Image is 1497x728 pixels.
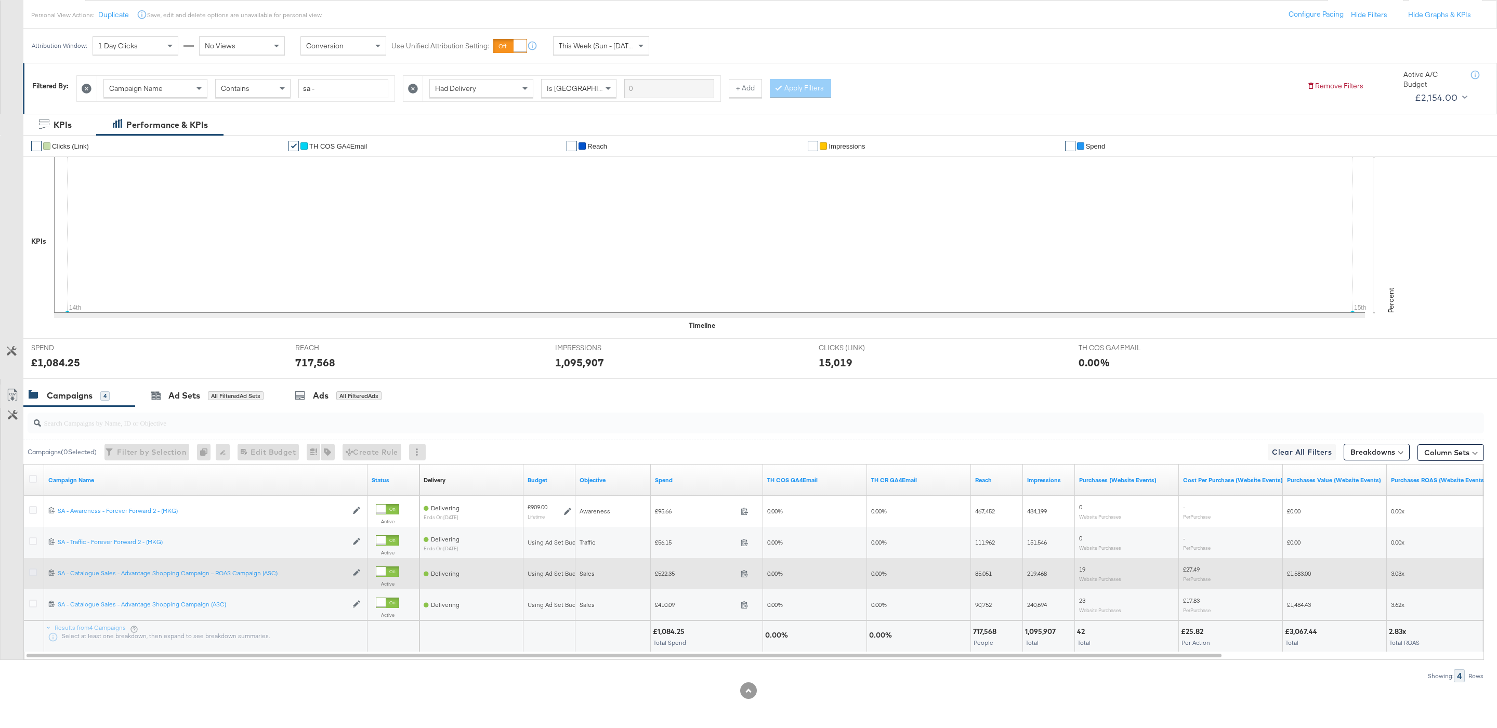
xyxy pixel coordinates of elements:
[431,570,459,577] span: Delivering
[871,476,967,484] a: TH CR GA4Email
[58,538,347,547] a: SA - Traffic - Forever Forward 2 - (MKG)
[376,580,399,587] label: Active
[871,538,887,546] span: 0.00%
[1027,570,1047,577] span: 219,468
[31,236,46,246] div: KPIs
[435,84,476,93] span: Had Delivery
[1403,70,1461,89] div: Active A/C Budget
[1281,5,1351,24] button: Configure Pacing
[528,570,585,578] div: Using Ad Set Budget
[58,538,347,546] div: SA - Traffic - Forever Forward 2 - (MKG)
[869,630,895,640] div: 0.00%
[1027,601,1047,608] span: 240,694
[221,84,249,93] span: Contains
[528,476,571,484] a: The maximum amount you're willing to spend on your ads, on average each day or over the lifetime ...
[1079,503,1082,511] span: 0
[1285,627,1320,637] div: £3,067.44
[47,390,93,402] div: Campaigns
[1344,444,1410,460] button: Breakdowns
[1272,446,1332,459] span: Clear All Filters
[767,570,783,577] span: 0.00%
[1285,639,1298,646] span: Total
[1468,672,1484,680] div: Rows
[376,549,399,556] label: Active
[1183,607,1211,613] sub: Per Purchase
[547,84,626,93] span: Is [GEOGRAPHIC_DATA]
[767,538,783,546] span: 0.00%
[31,343,109,353] span: SPEND
[1086,142,1106,150] span: Spend
[1079,343,1157,353] span: TH COS GA4EMAIL
[974,639,993,646] span: People
[1391,538,1404,546] span: 0.00x
[975,507,995,515] span: 467,452
[567,141,577,151] a: ✔
[208,391,264,401] div: All Filtered Ad Sets
[655,570,737,577] span: £522.35
[391,41,489,51] label: Use Unified Attribution Setting:
[1391,601,1404,608] span: 3.62x
[1417,444,1484,461] button: Column Sets
[1183,476,1283,484] a: The average cost for each purchase tracked by your Custom Audience pixel on your website after pe...
[1181,639,1210,646] span: Per Action
[52,142,89,150] span: Clicks (Link)
[1181,627,1206,637] div: £25.82
[1391,476,1487,484] a: The total value of the purchase actions divided by spend tracked by your Custom Audience pixel on...
[1386,288,1396,313] text: Percent
[58,600,347,609] a: SA - Catalogue Sales - Advantage Shopping Campaign (ASC)
[197,444,216,460] div: 0
[147,11,322,19] div: Save, edit and delete options are unavailable for personal view.
[1065,141,1075,151] a: ✔
[28,447,97,457] div: Campaigns ( 0 Selected)
[372,476,415,484] a: Shows the current state of your Ad Campaign.
[655,507,737,515] span: £95.66
[126,119,208,131] div: Performance & KPIs
[1391,507,1404,515] span: 0.00x
[580,507,610,515] span: Awareness
[767,476,863,484] a: TH COS GA4Email
[555,343,633,353] span: IMPRESSIONS
[528,503,547,511] div: £909.00
[655,538,737,546] span: £56.15
[580,601,595,608] span: Sales
[1287,601,1311,608] span: £1,484.43
[1183,597,1200,604] span: £17.83
[871,601,887,608] span: 0.00%
[1287,538,1301,546] span: £0.00
[1077,627,1088,637] div: 42
[975,570,992,577] span: 85,051
[587,142,607,150] span: Reach
[655,601,737,608] span: £410.09
[431,504,459,512] span: Delivering
[1183,503,1185,511] span: -
[298,79,388,98] input: Enter a search term
[31,355,80,370] div: £1,084.25
[1079,513,1121,520] sub: Website Purchases
[1078,639,1091,646] span: Total
[1027,538,1047,546] span: 151,546
[653,639,686,646] span: Total Spend
[819,355,852,370] div: 15,019
[48,476,363,484] a: Your campaign name.
[431,535,459,543] span: Delivering
[975,476,1019,484] a: The number of people your ad was served to.
[1079,476,1175,484] a: The number of times a purchase was made tracked by your Custom Audience pixel on your website aft...
[306,41,344,50] span: Conversion
[1079,576,1121,582] sub: Website Purchases
[424,514,459,520] sub: ends on [DATE]
[767,601,783,608] span: 0.00%
[580,538,595,546] span: Traffic
[98,41,138,50] span: 1 Day Clicks
[580,570,595,577] span: Sales
[58,569,347,577] div: SA - Catalogue Sales - Advantage Shopping Campaign – ROAS Campaign (ASC)
[1287,507,1301,515] span: £0.00
[309,142,367,150] span: TH COS GA4Email
[689,321,715,330] div: Timeline
[1183,545,1211,551] sub: Per Purchase
[295,355,335,370] div: 717,568
[41,408,1346,429] input: Search Campaigns by Name, ID or Objective
[1079,597,1085,604] span: 23
[871,507,887,515] span: 0.00%
[376,612,399,618] label: Active
[58,569,347,578] a: SA - Catalogue Sales - Advantage Shopping Campaign – ROAS Campaign (ASC)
